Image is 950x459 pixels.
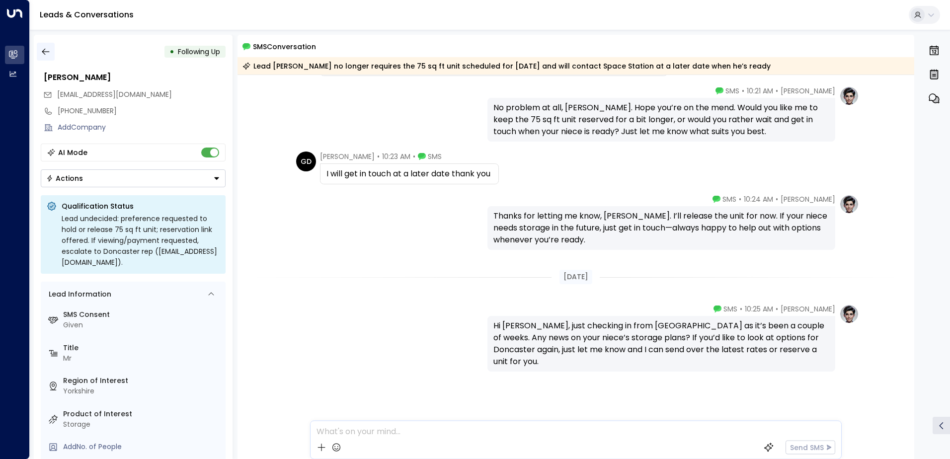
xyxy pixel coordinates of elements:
[40,9,134,20] a: Leads & Conversations
[781,304,835,314] span: [PERSON_NAME]
[41,169,226,187] button: Actions
[722,194,736,204] span: SMS
[63,419,222,430] div: Storage
[63,376,222,386] label: Region of Interest
[45,289,111,300] div: Lead Information
[745,304,773,314] span: 10:25 AM
[725,86,739,96] span: SMS
[382,152,410,161] span: 10:23 AM
[63,353,222,364] div: Mr
[559,270,592,284] div: [DATE]
[747,86,773,96] span: 10:21 AM
[58,122,226,133] div: AddCompany
[63,386,222,396] div: Yorkshire
[41,169,226,187] div: Button group with a nested menu
[781,194,835,204] span: [PERSON_NAME]
[63,442,222,452] div: AddNo. of People
[169,43,174,61] div: •
[57,89,172,100] span: gra171156@gmail.com
[57,89,172,99] span: [EMAIL_ADDRESS][DOMAIN_NAME]
[58,106,226,116] div: [PHONE_NUMBER]
[428,152,442,161] span: SMS
[58,148,87,157] div: AI Mode
[493,320,829,368] div: Hi [PERSON_NAME], just checking in from [GEOGRAPHIC_DATA] as it’s been a couple of weeks. Any new...
[242,61,771,71] div: Lead [PERSON_NAME] no longer requires the 75 sq ft unit scheduled for [DATE] and will contact Spa...
[776,194,778,204] span: •
[781,86,835,96] span: [PERSON_NAME]
[296,152,316,171] div: GD
[44,72,226,83] div: [PERSON_NAME]
[493,102,829,138] div: No problem at all, [PERSON_NAME]. Hope you’re on the mend. Would you like me to keep the 75 sq ft...
[740,304,742,314] span: •
[62,213,220,268] div: Lead undecided: preference requested to hold or release 75 sq ft unit; reservation link offered. ...
[63,343,222,353] label: Title
[377,152,380,161] span: •
[62,201,220,211] p: Qualification Status
[46,174,83,183] div: Actions
[63,409,222,419] label: Product of Interest
[744,194,773,204] span: 10:24 AM
[413,152,415,161] span: •
[320,152,375,161] span: [PERSON_NAME]
[63,309,222,320] label: SMS Consent
[253,41,316,52] span: SMS Conversation
[839,194,859,214] img: profile-logo.png
[178,47,220,57] span: Following Up
[742,86,744,96] span: •
[776,86,778,96] span: •
[776,304,778,314] span: •
[493,210,829,246] div: Thanks for letting me know, [PERSON_NAME]. I’ll release the unit for now. If your niece needs sto...
[739,194,741,204] span: •
[839,86,859,106] img: profile-logo.png
[839,304,859,324] img: profile-logo.png
[326,168,492,180] div: I will get in touch at a later date thank you
[723,304,737,314] span: SMS
[63,320,222,330] div: Given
